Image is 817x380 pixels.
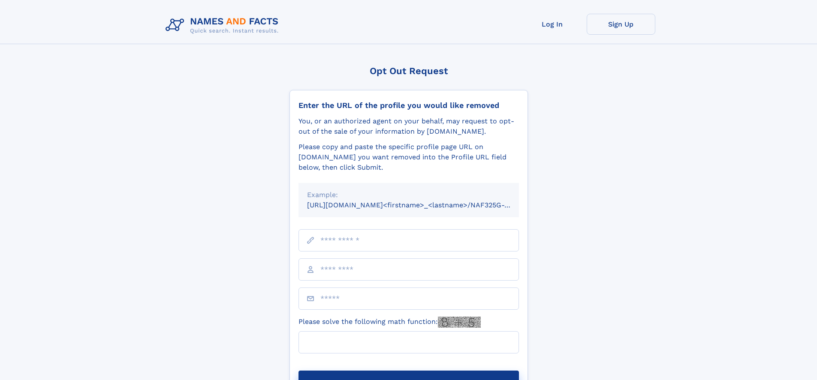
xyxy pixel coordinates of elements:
[162,14,286,37] img: Logo Names and Facts
[307,190,510,200] div: Example:
[298,317,481,328] label: Please solve the following math function:
[298,101,519,110] div: Enter the URL of the profile you would like removed
[298,116,519,137] div: You, or an authorized agent on your behalf, may request to opt-out of the sale of your informatio...
[298,142,519,173] div: Please copy and paste the specific profile page URL on [DOMAIN_NAME] you want removed into the Pr...
[518,14,587,35] a: Log In
[307,201,535,209] small: [URL][DOMAIN_NAME]<firstname>_<lastname>/NAF325G-xxxxxxxx
[289,66,528,76] div: Opt Out Request
[587,14,655,35] a: Sign Up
